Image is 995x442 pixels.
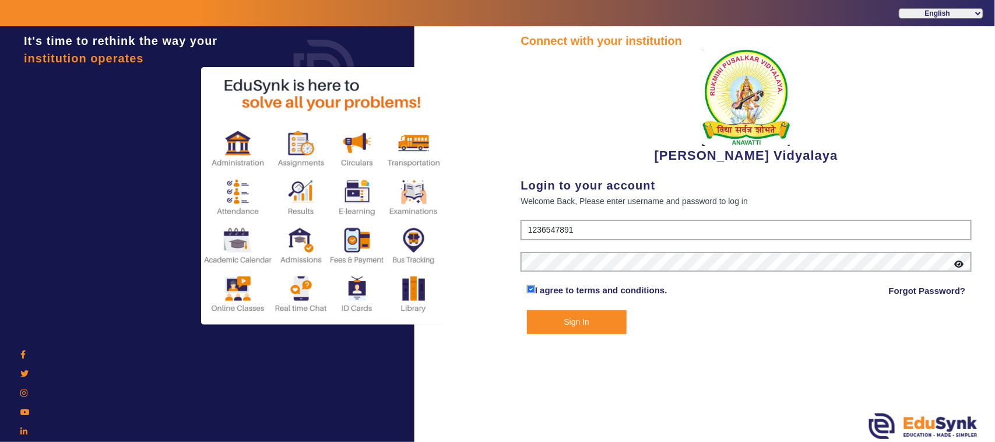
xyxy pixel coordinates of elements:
button: Sign In [527,310,627,334]
div: Connect with your institution [521,32,972,50]
div: [PERSON_NAME] Vidyalaya [521,50,972,165]
img: login.png [280,26,368,114]
span: It's time to rethink the way your [24,34,217,47]
input: User Name [521,220,972,241]
img: login2.png [201,67,446,325]
div: Login to your account [521,177,972,194]
a: I agree to terms and conditions. [535,285,667,295]
img: 1f9ccde3-ca7c-4581-b515-4fcda2067381 [702,50,790,146]
img: edusynk.png [869,413,978,439]
a: Forgot Password? [889,284,966,298]
div: Welcome Back, Please enter username and password to log in [521,194,972,208]
span: institution operates [24,52,144,65]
